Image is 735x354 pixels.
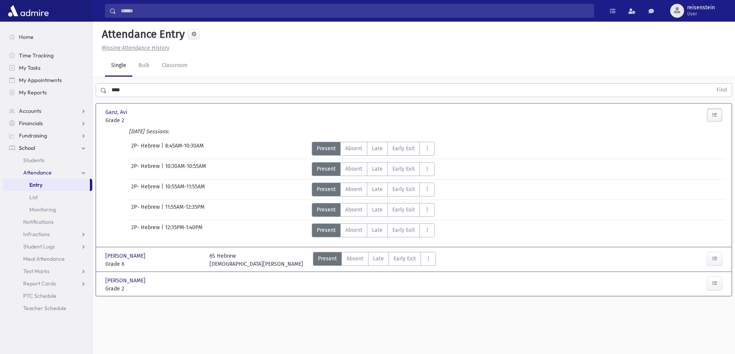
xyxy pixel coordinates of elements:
span: Absent [345,185,362,193]
a: Classroom [155,55,194,77]
span: Late [372,226,383,234]
span: PTC Schedule [23,292,56,299]
button: Find [712,84,732,97]
span: Financials [19,120,43,127]
span: Late [372,185,383,193]
a: Fundraising [3,129,92,142]
span: Present [318,255,337,263]
span: | [161,203,165,217]
span: Attendance [23,169,52,176]
span: Present [317,226,336,234]
span: Early Exit [392,165,415,173]
a: Accounts [3,105,92,117]
span: 2P- Hebrew [131,162,161,176]
span: Early Exit [392,185,415,193]
span: 10:30AM-10:55AM [165,162,206,176]
span: reisenstein [687,5,715,11]
span: Notifications [23,218,54,225]
span: Teacher Schedule [23,305,66,312]
a: Notifications [3,216,92,228]
span: My Appointments [19,77,62,84]
a: My Tasks [3,62,92,74]
span: Meal Attendance [23,255,65,262]
a: Students [3,154,92,166]
a: Student Logs [3,240,92,253]
a: Home [3,31,92,43]
span: [PERSON_NAME] [105,252,147,260]
a: List [3,191,92,203]
span: | [161,183,165,196]
span: Absent [345,165,362,173]
a: Financials [3,117,92,129]
span: Students [23,157,44,164]
div: 6S Hebrew [DEMOGRAPHIC_DATA][PERSON_NAME] [210,252,303,268]
span: List [29,194,38,201]
h5: Attendance Entry [99,28,185,41]
span: Late [372,206,383,214]
span: | [161,142,165,156]
a: Bulk [132,55,155,77]
span: Student Logs [23,243,55,250]
span: Late [372,165,383,173]
span: Present [317,206,336,214]
a: Time Tracking [3,49,92,62]
a: Teacher Schedule [3,302,92,314]
a: Missing Attendance History [99,45,169,51]
span: | [161,162,165,176]
span: Fundraising [19,132,47,139]
span: 8:45AM-10:30AM [165,142,204,156]
span: Infractions [23,231,50,238]
a: Meal Attendance [3,253,92,265]
span: Late [372,144,383,153]
span: Home [19,34,34,40]
span: 2P- Hebrew [131,183,161,196]
div: AttTypes [312,223,435,237]
span: Grade 6 [105,260,202,268]
span: My Reports [19,89,47,96]
div: AttTypes [312,162,435,176]
div: AttTypes [312,203,435,217]
span: Entry [29,181,42,188]
span: User [687,11,715,17]
span: Absent [345,226,362,234]
span: Test Marks [23,268,49,275]
span: Absent [345,144,362,153]
span: Absent [346,255,363,263]
div: AttTypes [312,142,435,156]
a: Monitoring [3,203,92,216]
span: Present [317,144,336,153]
span: 2P- Hebrew [131,223,161,237]
span: Accounts [19,107,41,114]
img: AdmirePro [6,3,51,18]
span: | [161,223,165,237]
a: School [3,142,92,154]
a: My Reports [3,86,92,99]
a: Single [105,55,132,77]
span: 11:55AM-12:35PM [165,203,204,217]
input: Search [116,4,594,18]
span: Present [317,185,336,193]
span: Grade 2 [105,285,202,293]
a: Entry [3,179,90,191]
span: [PERSON_NAME] [105,277,147,285]
a: Report Cards [3,277,92,290]
span: Report Cards [23,280,56,287]
span: Early Exit [392,226,415,234]
a: PTC Schedule [3,290,92,302]
span: Present [317,165,336,173]
div: AttTypes [312,183,435,196]
a: My Appointments [3,74,92,86]
span: Early Exit [394,255,416,263]
span: School [19,144,35,151]
a: Infractions [3,228,92,240]
span: Ganz, Avi [105,108,129,116]
span: Early Exit [392,144,415,153]
span: Grade 2 [105,116,202,124]
a: Test Marks [3,265,92,277]
span: Monitoring [29,206,56,213]
span: My Tasks [19,64,41,71]
a: Attendance [3,166,92,179]
span: Early Exit [392,206,415,214]
i: [DATE] Sessions: [129,128,169,135]
span: 12:35PM-1:40PM [165,223,203,237]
